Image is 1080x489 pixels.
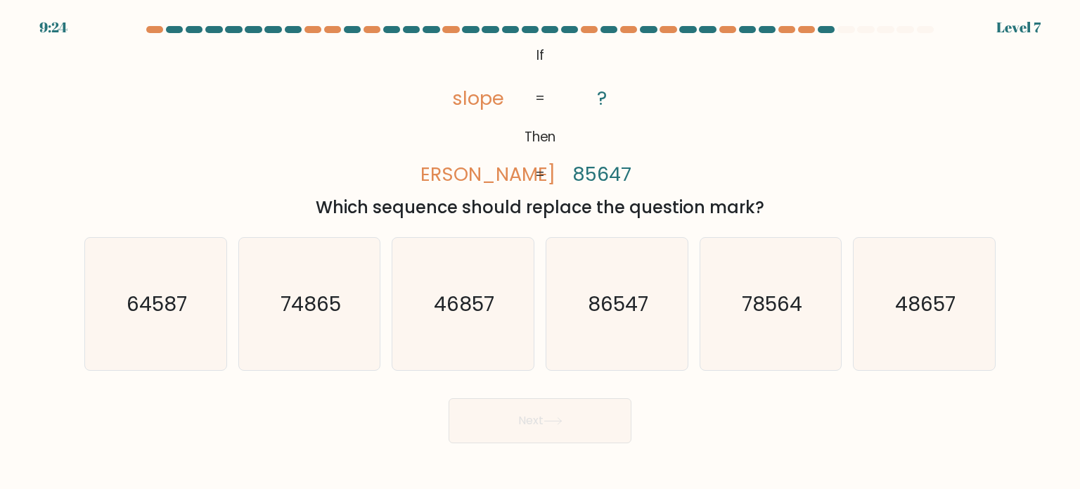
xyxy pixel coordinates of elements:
[597,85,607,111] tspan: ?
[572,161,631,187] tspan: 85647
[93,195,987,220] div: Which sequence should replace the question mark?
[588,289,648,317] text: 86547
[535,89,545,108] tspan: =
[895,289,956,317] text: 48657
[452,85,504,111] tspan: slope
[401,161,555,187] tspan: [PERSON_NAME]
[742,289,802,317] text: 78564
[536,46,544,65] tspan: If
[525,128,556,147] tspan: Then
[39,17,67,38] div: 9:24
[535,165,545,184] tspan: =
[127,289,187,317] text: 64587
[996,17,1041,38] div: Level 7
[421,42,659,189] svg: @import url('[URL][DOMAIN_NAME]);
[435,289,495,317] text: 46857
[449,398,631,443] button: Next
[281,289,341,317] text: 74865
